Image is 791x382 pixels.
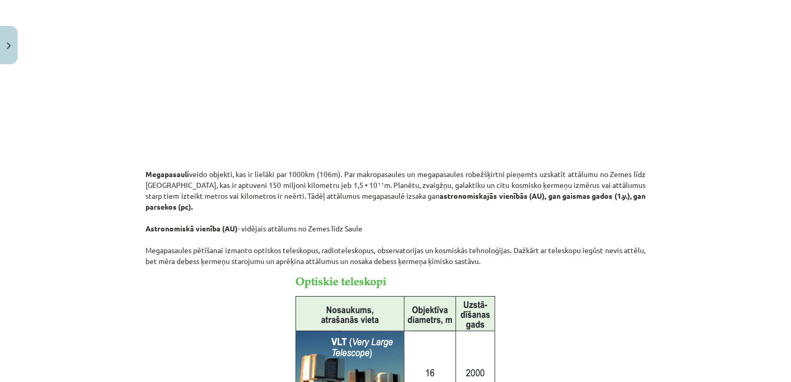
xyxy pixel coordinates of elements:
[7,42,11,49] img: icon-close-lesson-0947bae3869378f0d4975bcd49f059093ad1ed9edebbc8119c70593378902aed.svg
[378,180,384,188] sup: 11
[145,191,646,211] strong: astronomiskajās vienībās (AU), gan gaismas gados (1.y.), gan parsekos (pc).
[145,169,189,179] strong: Megapasauli
[145,158,646,267] p: veido objekti, kas ir lielāki par 1000km (106m). Par makropasaules un megapasaules robežšķirtni p...
[145,224,238,233] strong: Astronomiskā vienība (AU)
